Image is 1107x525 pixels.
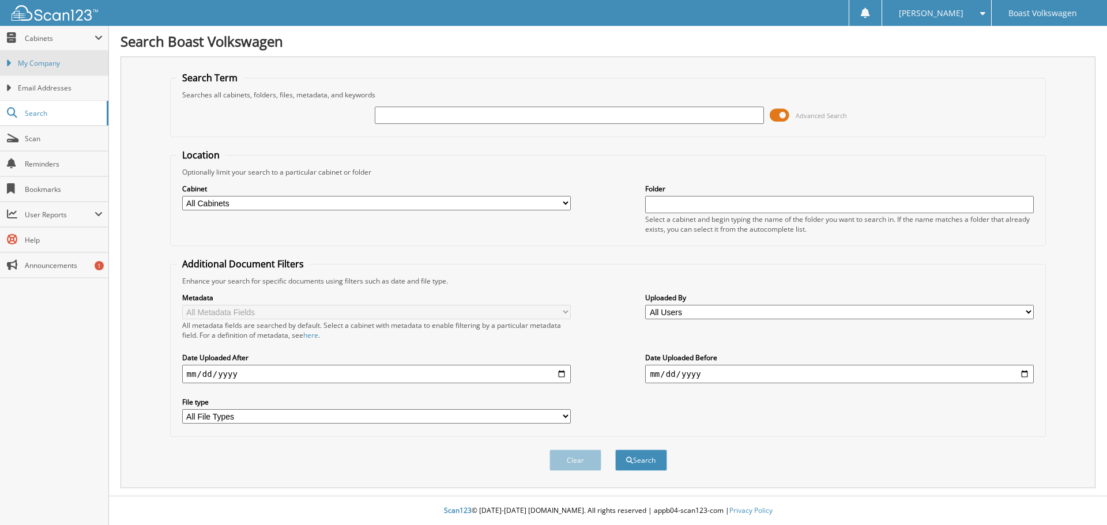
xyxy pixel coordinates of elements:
[182,397,571,407] label: File type
[182,184,571,194] label: Cabinet
[176,71,243,84] legend: Search Term
[176,258,310,270] legend: Additional Document Filters
[182,353,571,362] label: Date Uploaded After
[25,33,95,43] span: Cabinets
[645,184,1034,194] label: Folder
[25,159,103,169] span: Reminders
[176,149,225,161] legend: Location
[182,320,571,340] div: All metadata fields are searched by default. Select a cabinet with metadata to enable filtering b...
[645,214,1034,234] div: Select a cabinet and begin typing the name of the folder you want to search in. If the name match...
[899,10,963,17] span: [PERSON_NAME]
[176,167,1040,177] div: Optionally limit your search to a particular cabinet or folder
[25,260,103,270] span: Announcements
[796,111,847,120] span: Advanced Search
[25,210,95,220] span: User Reports
[25,108,101,118] span: Search
[549,450,601,471] button: Clear
[729,505,773,515] a: Privacy Policy
[95,261,104,270] div: 1
[18,58,103,69] span: My Company
[25,184,103,194] span: Bookmarks
[109,497,1107,525] div: © [DATE]-[DATE] [DOMAIN_NAME]. All rights reserved | appb04-scan123-com |
[182,365,571,383] input: start
[303,330,318,340] a: here
[12,5,98,21] img: scan123-logo-white.svg
[444,505,472,515] span: Scan123
[25,235,103,245] span: Help
[615,450,667,471] button: Search
[645,365,1034,383] input: end
[645,293,1034,303] label: Uploaded By
[176,276,1040,286] div: Enhance your search for specific documents using filters such as date and file type.
[1008,10,1077,17] span: Boast Volkswagen
[18,83,103,93] span: Email Addresses
[121,32,1095,51] h1: Search Boast Volkswagen
[645,353,1034,362] label: Date Uploaded Before
[25,134,103,143] span: Scan
[176,90,1040,100] div: Searches all cabinets, folders, files, metadata, and keywords
[182,293,571,303] label: Metadata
